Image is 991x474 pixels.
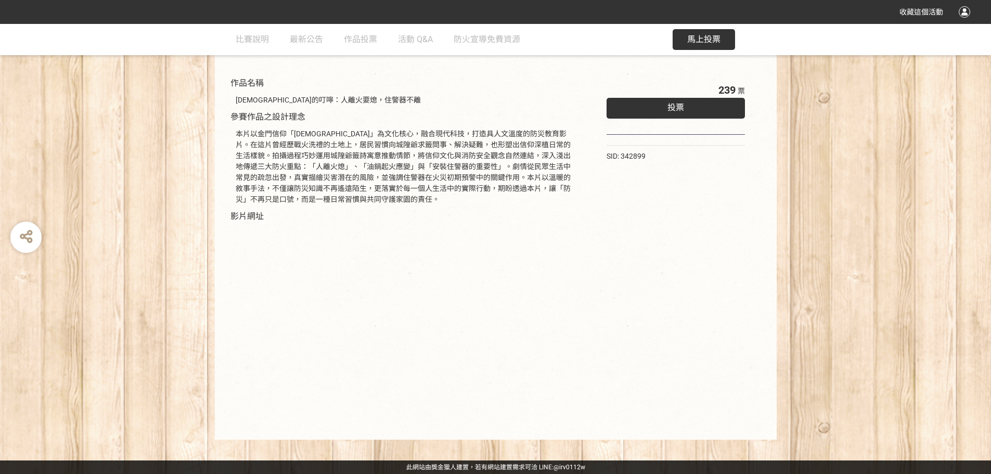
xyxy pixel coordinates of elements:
[398,34,433,44] span: 活動 Q&A
[738,87,745,95] span: 票
[236,24,269,55] a: 比賽說明
[406,464,525,471] a: 此網站由獎金獵人建置，若有網站建置需求
[673,29,735,50] button: 馬上投票
[230,78,264,88] span: 作品名稱
[290,24,323,55] a: 最新公告
[667,103,684,112] span: 投票
[236,129,575,205] div: 本片以金門信仰「[DEMOGRAPHIC_DATA]」為文化核心，融合現代科技，打造具人文溫度的防災教育影片。在這片曾經歷戰火洗禮的土地上，居民習慣向城隍爺求籤問事、解決疑難，也形塑出信仰深植日...
[454,24,520,55] a: 防火宣導免費資源
[344,24,377,55] a: 作品投票
[406,464,585,471] span: 可洽 LINE:
[687,34,720,44] span: 馬上投票
[899,8,943,16] span: 收藏這個活動
[398,24,433,55] a: 活動 Q&A
[230,211,264,221] span: 影片網址
[718,84,736,96] span: 239
[236,34,269,44] span: 比賽說明
[236,95,575,106] div: [DEMOGRAPHIC_DATA]的叮嚀：人離火要熄，住警器不離
[344,34,377,44] span: 作品投票
[607,152,646,160] span: SID: 342899
[554,464,585,471] a: @irv0112w
[454,34,520,44] span: 防火宣導免費資源
[230,112,305,122] span: 參賽作品之設計理念
[290,34,323,44] span: 最新公告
